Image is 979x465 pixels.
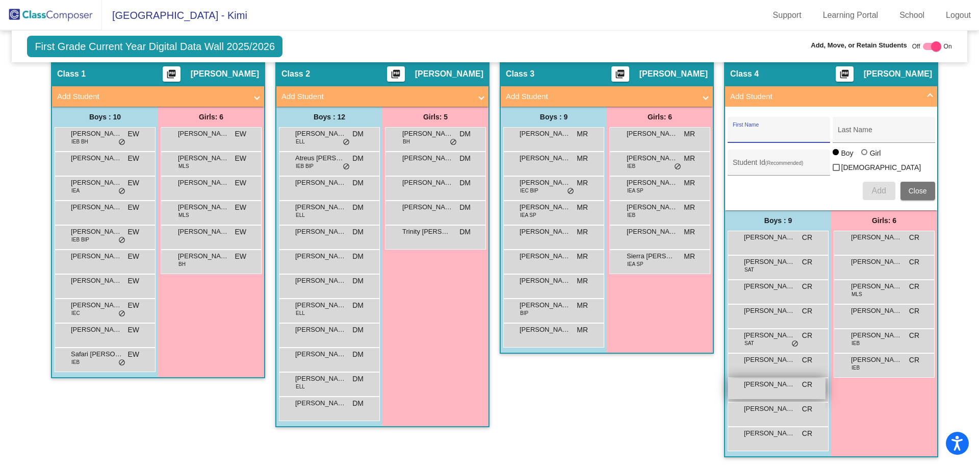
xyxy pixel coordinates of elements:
[627,178,678,188] span: [PERSON_NAME]
[520,153,571,163] span: [PERSON_NAME]
[744,379,795,389] span: [PERSON_NAME]
[71,358,80,366] span: IEB
[459,129,471,139] span: DM
[402,178,453,188] span: [PERSON_NAME]
[235,129,246,139] span: EW
[390,69,402,83] mat-icon: picture_as_pdf
[725,210,831,231] div: Boys : 9
[276,107,382,127] div: Boys : 12
[163,66,181,82] button: Print Students Details
[944,42,952,51] span: On
[802,330,812,341] span: CR
[744,330,795,340] span: [PERSON_NAME]
[900,182,935,200] button: Close
[127,300,139,311] span: EW
[838,130,930,138] input: Last Name
[127,325,139,335] span: EW
[744,339,754,347] span: SAT
[909,187,927,195] span: Close
[276,86,488,107] mat-expansion-panel-header: Add Student
[127,276,139,286] span: EW
[235,178,246,188] span: EW
[295,251,346,261] span: [PERSON_NAME]
[296,138,305,145] span: ELL
[851,281,902,291] span: [PERSON_NAME]
[520,211,536,219] span: IEA SP
[352,349,364,360] span: DM
[520,276,571,286] span: [PERSON_NAME]
[402,227,453,237] span: Trinity [PERSON_NAME]
[459,202,471,213] span: DM
[520,187,538,194] span: IEC BIP
[459,153,471,164] span: DM
[520,300,571,310] span: [PERSON_NAME]
[191,69,259,79] span: [PERSON_NAME]
[520,178,571,188] span: [PERSON_NAME]
[352,153,364,164] span: DM
[459,178,471,188] span: DM
[235,251,246,262] span: EW
[295,276,346,286] span: [PERSON_NAME]
[382,107,488,127] div: Girls: 5
[352,178,364,188] span: DM
[577,129,588,139] span: MR
[71,251,122,261] span: [PERSON_NAME]
[178,260,186,268] span: BH
[674,163,681,171] span: do_not_disturb_alt
[235,153,246,164] span: EW
[802,281,812,292] span: CR
[791,340,798,348] span: do_not_disturb_alt
[577,178,588,188] span: MR
[627,187,643,194] span: IEA SP
[352,227,364,237] span: DM
[520,251,571,261] span: [PERSON_NAME]
[118,310,125,318] span: do_not_disturb_alt
[744,232,795,242] span: [PERSON_NAME]
[387,66,405,82] button: Print Students Details
[684,251,695,262] span: MR
[614,69,626,83] mat-icon: picture_as_pdf
[744,266,754,274] span: SAT
[851,330,902,340] span: [PERSON_NAME]
[684,227,695,237] span: MR
[71,138,88,145] span: IEB BH
[802,306,812,316] span: CR
[343,163,350,171] span: do_not_disturb_alt
[520,129,571,139] span: [PERSON_NAME]
[352,325,364,335] span: DM
[744,428,795,438] span: [PERSON_NAME]
[127,251,139,262] span: EW
[802,379,812,390] span: CR
[118,236,125,244] span: do_not_disturb_alt
[864,69,932,79] span: [PERSON_NAME]
[627,162,635,170] span: IEB
[296,309,305,317] span: ELL
[178,211,189,219] span: MLS
[295,325,346,335] span: [PERSON_NAME]
[909,306,919,316] span: CR
[352,276,364,286] span: DM
[627,202,678,212] span: [PERSON_NAME]
[506,91,695,103] mat-panel-title: Add Student
[352,251,364,262] span: DM
[235,202,246,213] span: EW
[684,129,695,139] span: MR
[909,257,919,267] span: CR
[402,153,453,163] span: [PERSON_NAME]
[851,355,902,365] span: [PERSON_NAME]
[71,236,89,243] span: IEB BIP
[281,69,310,79] span: Class 2
[415,69,483,79] span: [PERSON_NAME]
[627,251,678,261] span: Sierra [PERSON_NAME]
[863,182,895,200] button: Add
[811,40,907,51] span: Add, Move, or Retain Students
[71,153,122,163] span: [PERSON_NAME]
[71,309,80,317] span: IEC
[627,129,678,139] span: [PERSON_NAME]
[577,227,588,237] span: MR
[744,281,795,291] span: [PERSON_NAME]
[567,187,574,195] span: do_not_disturb_alt
[607,107,713,127] div: Girls: 6
[450,138,457,146] span: do_not_disturb_alt
[938,7,979,23] a: Logout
